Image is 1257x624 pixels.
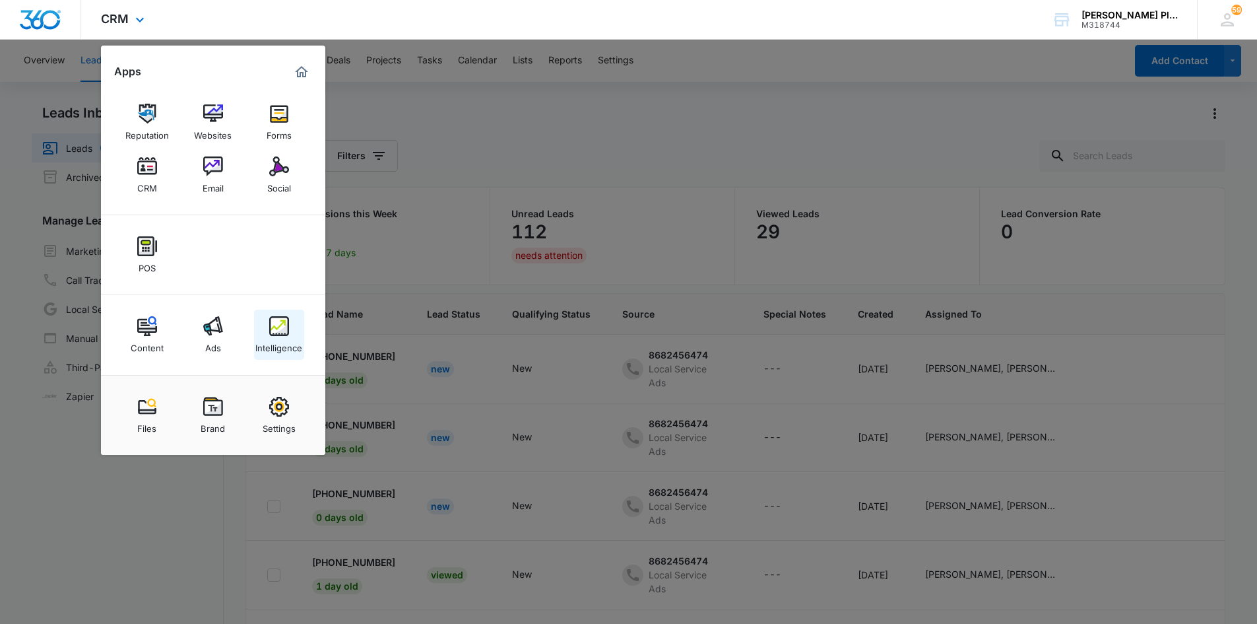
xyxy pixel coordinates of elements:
a: Content [122,310,172,360]
a: CRM [122,150,172,200]
a: Files [122,390,172,440]
a: Websites [188,97,238,147]
a: Brand [188,390,238,440]
a: POS [122,230,172,280]
span: CRM [101,12,129,26]
div: Brand [201,417,225,434]
a: Email [188,150,238,200]
div: account id [1081,20,1178,30]
div: Settings [263,417,296,434]
div: account name [1081,10,1178,20]
a: Intelligence [254,310,304,360]
a: Marketing 360® Dashboard [291,61,312,83]
div: Email [203,176,224,193]
div: Ads [205,336,221,353]
span: 59 [1231,5,1242,15]
a: Settings [254,390,304,440]
div: Files [137,417,156,434]
div: Intelligence [255,336,302,353]
a: Reputation [122,97,172,147]
div: notifications count [1231,5,1242,15]
div: CRM [137,176,157,193]
div: Social [267,176,291,193]
a: Forms [254,97,304,147]
h2: Apps [114,65,141,78]
a: Ads [188,310,238,360]
div: Content [131,336,164,353]
div: POS [139,256,156,273]
div: Websites [194,123,232,141]
div: Reputation [125,123,169,141]
div: Forms [267,123,292,141]
a: Social [254,150,304,200]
